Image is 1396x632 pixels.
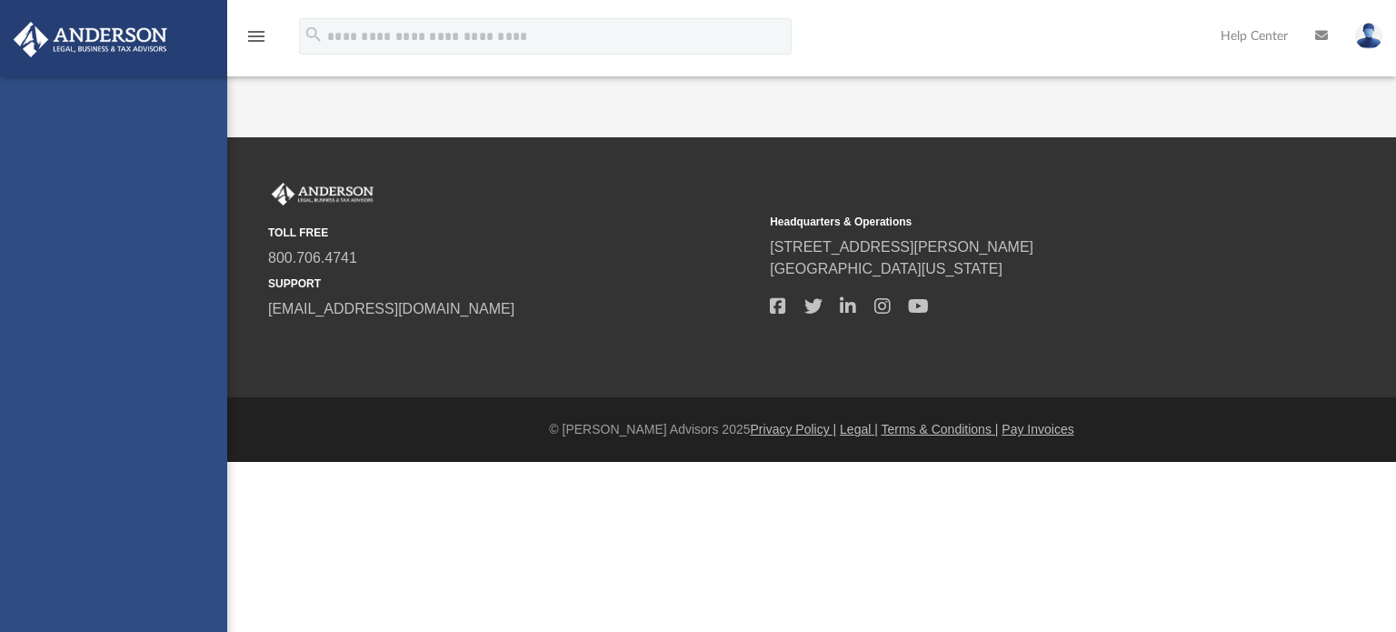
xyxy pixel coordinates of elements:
small: SUPPORT [268,276,757,292]
small: Headquarters & Operations [770,214,1259,230]
img: Anderson Advisors Platinum Portal [268,183,377,206]
a: Legal | [840,422,878,436]
a: [STREET_ADDRESS][PERSON_NAME] [770,239,1033,255]
a: Privacy Policy | [751,422,837,436]
a: 800.706.4741 [268,250,357,266]
a: Pay Invoices [1002,422,1073,436]
a: [EMAIL_ADDRESS][DOMAIN_NAME] [268,301,514,316]
a: Terms & Conditions | [882,422,999,436]
a: menu [245,35,267,47]
img: Anderson Advisors Platinum Portal [8,22,173,57]
img: User Pic [1355,23,1382,49]
small: TOLL FREE [268,225,757,241]
i: menu [245,25,267,47]
i: search [304,25,324,45]
div: © [PERSON_NAME] Advisors 2025 [227,420,1396,439]
a: [GEOGRAPHIC_DATA][US_STATE] [770,261,1002,276]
